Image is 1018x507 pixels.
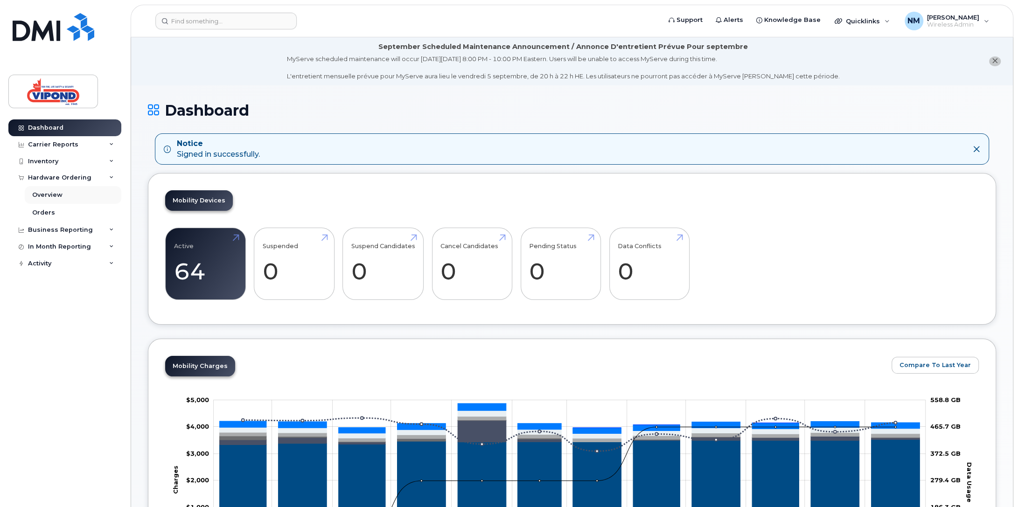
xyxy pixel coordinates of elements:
[220,420,920,444] g: Roaming
[351,233,415,295] a: Suspend Candidates 0
[186,423,209,430] tspan: $4,000
[930,396,961,403] tspan: 558.8 GB
[177,139,260,149] strong: Notice
[529,233,592,295] a: Pending Status 0
[172,465,179,494] tspan: Charges
[930,476,961,484] tspan: 279.4 GB
[186,449,209,457] tspan: $3,000
[186,396,209,403] g: $0
[378,42,748,52] div: September Scheduled Maintenance Announcement / Annonce D'entretient Prévue Pour septembre
[186,476,209,484] tspan: $2,000
[174,233,237,295] a: Active 64
[186,449,209,457] g: $0
[186,423,209,430] g: $0
[186,396,209,403] tspan: $5,000
[899,361,971,369] span: Compare To Last Year
[930,449,961,457] tspan: 372.5 GB
[186,476,209,484] g: $0
[930,423,961,430] tspan: 465.7 GB
[618,233,681,295] a: Data Conflicts 0
[989,56,1001,66] button: close notification
[965,462,973,502] tspan: Data Usage
[165,190,233,211] a: Mobility Devices
[892,357,979,374] button: Compare To Last Year
[440,233,503,295] a: Cancel Candidates 0
[287,55,840,81] div: MyServe scheduled maintenance will occur [DATE][DATE] 8:00 PM - 10:00 PM Eastern. Users will be u...
[177,139,260,160] div: Signed in successfully.
[263,233,326,295] a: Suspended 0
[148,102,996,118] h1: Dashboard
[165,356,235,376] a: Mobility Charges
